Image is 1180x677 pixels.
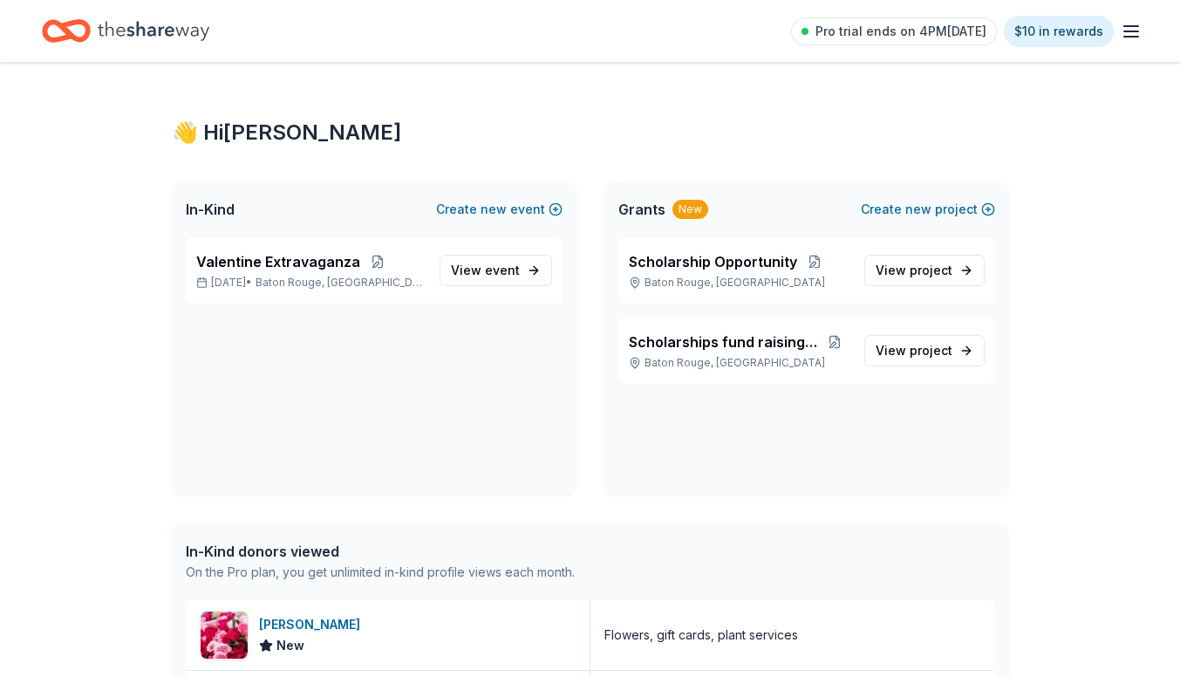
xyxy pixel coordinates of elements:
p: Baton Rouge, [GEOGRAPHIC_DATA] [629,276,850,290]
p: [DATE] • [196,276,426,290]
p: Baton Rouge, [GEOGRAPHIC_DATA] [629,356,850,370]
div: Flowers, gift cards, plant services [604,625,798,646]
span: project [910,263,952,277]
span: In-Kind [186,199,235,220]
span: event [485,263,520,277]
span: New [276,635,304,656]
img: Image for Billy Heroman's [201,612,248,659]
a: $10 in rewards [1004,16,1114,47]
span: project [910,343,952,358]
span: Valentine Extravaganza [196,251,360,272]
a: View event [440,255,552,286]
span: Grants [618,199,665,220]
div: In-Kind donors viewed [186,541,575,562]
div: [PERSON_NAME] [259,614,367,635]
div: On the Pro plan, you get unlimited in-kind profile views each month. [186,562,575,583]
div: 👋 Hi [PERSON_NAME] [172,119,1009,147]
span: View [876,340,952,361]
a: Pro trial ends on 4PM[DATE] [791,17,997,45]
span: View [451,260,520,281]
a: View project [864,335,985,366]
span: Pro trial ends on 4PM[DATE] [815,21,986,42]
a: Home [42,10,209,51]
span: Scholarship Opportunity [629,251,797,272]
span: Scholarships fund raising event [629,332,820,352]
button: Createnewproject [861,199,995,220]
span: new [905,199,931,220]
a: View project [864,255,985,286]
div: New [672,200,708,219]
span: View [876,260,952,281]
span: new [481,199,507,220]
button: Createnewevent [436,199,563,220]
span: Baton Rouge, [GEOGRAPHIC_DATA] [256,276,426,290]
